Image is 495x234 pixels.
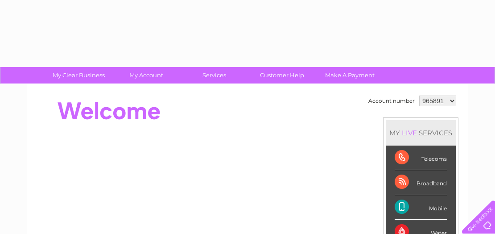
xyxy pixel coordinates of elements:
a: My Account [110,67,183,84]
div: MY SERVICES [386,120,456,146]
a: My Clear Business [42,67,115,84]
a: Make A Payment [313,67,387,84]
div: LIVE [400,129,419,137]
div: Telecoms [395,146,447,170]
div: Mobile [395,195,447,220]
td: Account number [366,93,417,109]
a: Customer Help [245,67,319,84]
div: Broadband [395,170,447,195]
a: Services [177,67,251,84]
